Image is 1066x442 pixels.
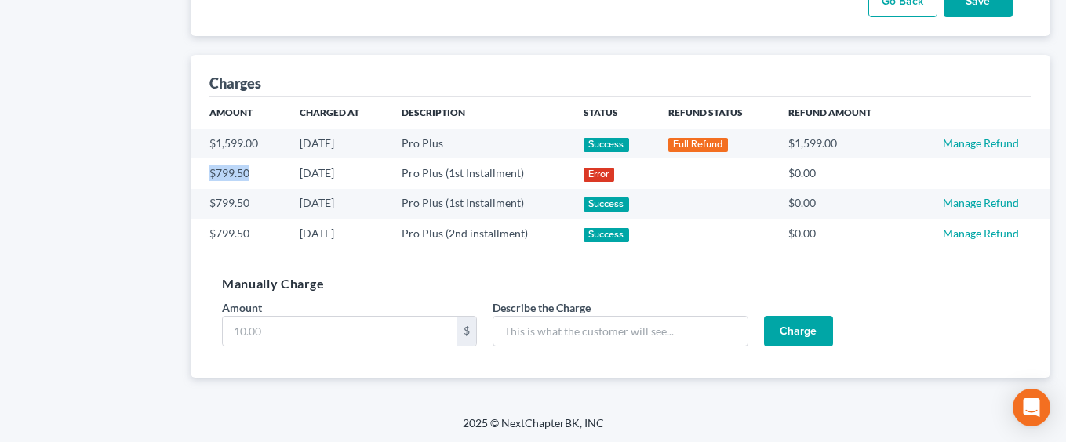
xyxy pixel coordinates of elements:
td: [DATE] [287,158,389,188]
label: Describe the Charge [493,299,591,316]
label: Amount [222,299,262,316]
td: [DATE] [287,189,389,219]
div: Success [584,228,629,242]
div: Error [584,168,614,182]
td: Pro Plus (2nd installment) [389,219,571,248]
td: $1,599.00 [191,129,287,158]
th: Status [571,97,656,129]
td: $1,599.00 [776,129,906,158]
input: Charge [764,316,833,347]
th: Charged At [287,97,389,129]
a: Manage Refund [943,136,1019,150]
div: Full Refund [668,138,728,152]
h5: Manually Charge [222,274,1019,293]
td: $0.00 [776,219,906,248]
th: Refund Amount [776,97,906,129]
div: $ [457,317,476,346]
div: Charges [209,74,261,92]
td: [DATE] [287,219,389,248]
td: [DATE] [287,129,389,158]
a: Manage Refund [943,196,1019,209]
input: This is what the customer will see... [493,316,748,347]
input: 10.00 [223,317,457,346]
td: Pro Plus (1st Installment) [389,189,571,219]
div: Success [584,197,629,212]
td: Pro Plus (1st Installment) [389,158,571,188]
td: $799.50 [191,189,287,219]
th: Refund Status [656,97,776,129]
th: Amount [191,97,287,129]
div: Success [584,138,629,152]
a: Manage Refund [943,226,1019,240]
div: Open Intercom Messenger [1013,389,1050,426]
td: $0.00 [776,158,906,188]
td: $0.00 [776,189,906,219]
td: Pro Plus [389,129,571,158]
td: $799.50 [191,158,287,188]
th: Description [389,97,571,129]
td: $799.50 [191,219,287,248]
